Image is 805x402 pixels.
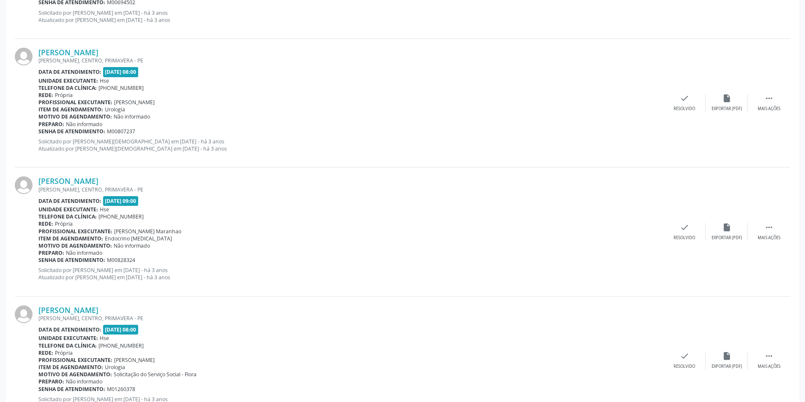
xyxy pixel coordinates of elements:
b: Item de agendamento: [38,106,103,113]
b: Profissional executante: [38,99,112,106]
b: Unidade executante: [38,77,98,84]
div: Resolvido [674,106,695,112]
b: Rede: [38,92,53,99]
img: img [15,176,33,194]
div: [PERSON_NAME], CENTRO, PRIMAVERA - PE [38,315,663,322]
span: Própria [55,92,73,99]
i:  [764,94,774,103]
span: Endocrino [MEDICAL_DATA] [105,235,172,242]
div: Mais ações [758,235,780,241]
div: Exportar (PDF) [712,235,742,241]
div: Exportar (PDF) [712,106,742,112]
div: Mais ações [758,364,780,370]
i: insert_drive_file [722,94,731,103]
span: Própria [55,349,73,356]
span: Solicitação do Serviço Social - Flora [114,371,196,378]
span: Não informado [66,121,102,128]
b: Profissional executante: [38,356,112,364]
b: Rede: [38,349,53,356]
b: Data de atendimento: [38,68,101,76]
b: Preparo: [38,378,64,385]
span: [PHONE_NUMBER] [98,84,144,92]
b: Data de atendimento: [38,326,101,333]
span: [DATE] 08:00 [103,325,139,335]
span: [DATE] 09:00 [103,196,139,206]
b: Motivo de agendamento: [38,242,112,249]
i: check [680,223,689,232]
p: Solicitado por [PERSON_NAME][DEMOGRAPHIC_DATA] em [DATE] - há 3 anos Atualizado por [PERSON_NAME]... [38,138,663,152]
b: Motivo de agendamento: [38,113,112,120]
div: Exportar (PDF) [712,364,742,370]
span: [DATE] 08:00 [103,67,139,77]
span: Não informado [114,242,150,249]
b: Senha de atendimento: [38,128,105,135]
span: [PERSON_NAME] [114,356,155,364]
span: M00807237 [107,128,135,135]
p: Solicitado por [PERSON_NAME] em [DATE] - há 3 anos Atualizado por [PERSON_NAME] em [DATE] - há 3 ... [38,9,663,24]
div: Mais ações [758,106,780,112]
b: Telefone da clínica: [38,84,97,92]
div: [PERSON_NAME], CENTRO, PRIMAVERA - PE [38,186,663,193]
b: Preparo: [38,121,64,128]
span: Não informado [114,113,150,120]
span: [PHONE_NUMBER] [98,213,144,220]
span: [PHONE_NUMBER] [98,342,144,349]
b: Profissional executante: [38,228,112,235]
span: Hse [100,335,109,342]
b: Item de agendamento: [38,235,103,242]
a: [PERSON_NAME] [38,305,98,315]
a: [PERSON_NAME] [38,48,98,57]
b: Telefone da clínica: [38,342,97,349]
span: [PERSON_NAME] Maranhao [114,228,181,235]
a: [PERSON_NAME] [38,176,98,186]
b: Preparo: [38,249,64,256]
span: Hse [100,77,109,84]
b: Telefone da clínica: [38,213,97,220]
b: Motivo de agendamento: [38,371,112,378]
span: Própria [55,220,73,227]
span: M00828324 [107,256,135,264]
b: Rede: [38,220,53,227]
i:  [764,223,774,232]
p: Solicitado por [PERSON_NAME] em [DATE] - há 3 anos Atualizado por [PERSON_NAME] em [DATE] - há 3 ... [38,267,663,281]
b: Data de atendimento: [38,197,101,205]
span: [PERSON_NAME] [114,99,155,106]
span: M01260378 [107,386,135,393]
b: Item de agendamento: [38,364,103,371]
span: Urologia [105,364,125,371]
div: Resolvido [674,235,695,241]
div: [PERSON_NAME], CENTRO, PRIMAVERA - PE [38,57,663,64]
b: Senha de atendimento: [38,386,105,393]
b: Unidade executante: [38,335,98,342]
span: Não informado [66,249,102,256]
span: Urologia [105,106,125,113]
i: insert_drive_file [722,351,731,361]
img: img [15,305,33,323]
i:  [764,351,774,361]
i: check [680,94,689,103]
img: img [15,48,33,65]
i: check [680,351,689,361]
i: insert_drive_file [722,223,731,232]
div: Resolvido [674,364,695,370]
span: Não informado [66,378,102,385]
span: Hse [100,206,109,213]
b: Senha de atendimento: [38,256,105,264]
b: Unidade executante: [38,206,98,213]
